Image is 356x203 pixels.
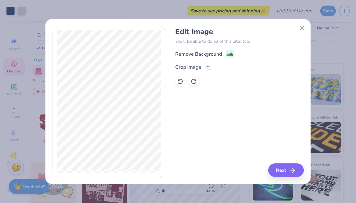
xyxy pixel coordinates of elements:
[175,63,201,71] div: Crop Image
[268,163,304,177] button: Next
[296,22,308,33] button: Close
[175,38,303,45] p: You’ll be able to do all of this later too.
[175,27,303,36] h4: Edit Image
[175,50,222,58] div: Remove Background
